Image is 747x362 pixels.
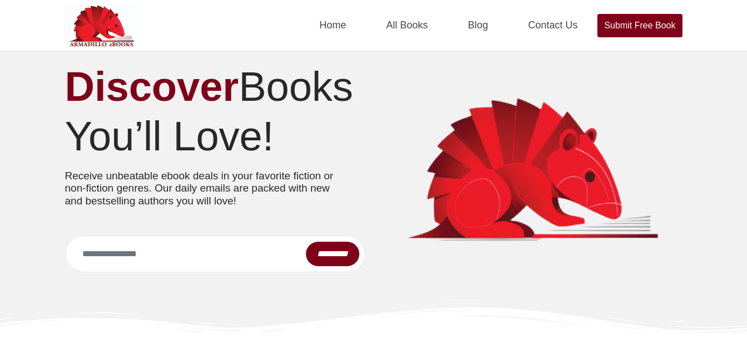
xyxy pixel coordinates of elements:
p: Receive unbeatable ebook deals in your favorite fiction or non-fiction genres. Our daily emails a... [65,170,349,208]
h1: Books You’ll Love! [65,62,365,162]
strong: Discover [65,63,239,110]
img: armadilloebooks [382,97,682,246]
a: Submit Free Book [597,14,682,37]
img: Armadilloebooks [65,3,137,48]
